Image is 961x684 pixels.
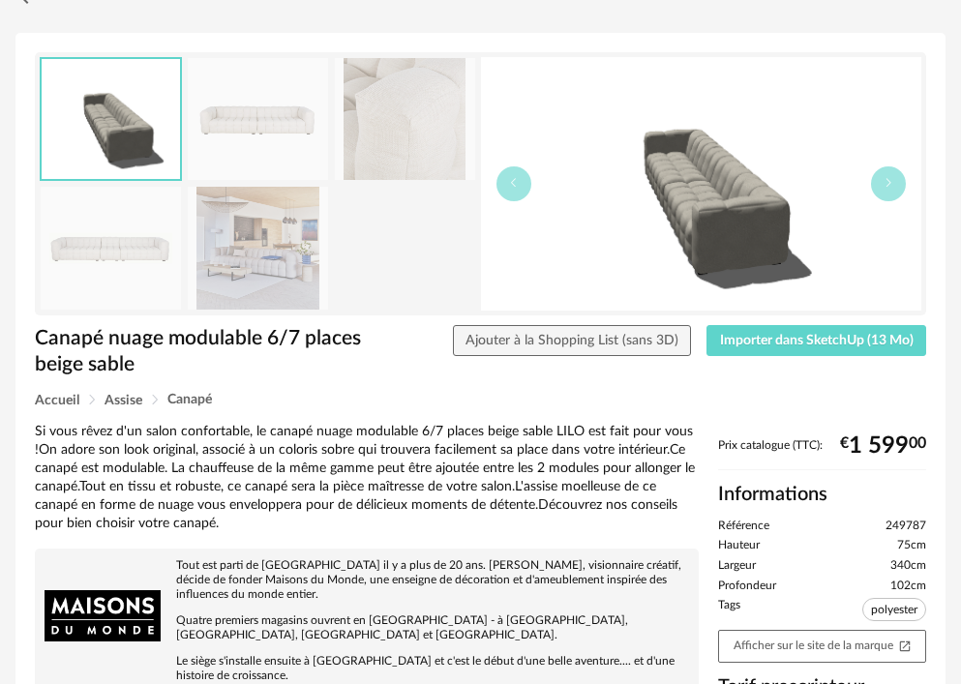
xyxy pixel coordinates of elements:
span: Canapé [167,393,212,406]
img: canape-nuage-modulable-6-7-places-beige-sable-1000-6-15-249787_1.jpg [188,58,328,181]
span: Importer dans SketchUp (13 Mo) [720,334,914,347]
div: Si vous rêvez d'un salon confortable, le canapé nuage modulable 6/7 places beige sable LILO est f... [35,423,699,532]
img: thumbnail.png [42,59,180,180]
div: € 00 [840,439,926,453]
span: polyester [862,598,926,621]
span: 75cm [897,538,926,553]
button: Importer dans SketchUp (13 Mo) [706,325,926,356]
img: canape-nuage-modulable-6-7-places-beige-sable-1000-6-15-249787_2.jpg [188,187,328,310]
p: Tout est parti de [GEOGRAPHIC_DATA] il y a plus de 20 ans. [PERSON_NAME], visionnaire créatif, dé... [45,558,689,602]
div: Prix catalogue (TTC): [718,438,926,470]
img: canape-nuage-modulable-6-7-places-beige-sable-1000-6-15-249787_5.jpg [335,58,475,181]
span: Hauteur [718,538,760,553]
p: Quatre premiers magasins ouvrent en [GEOGRAPHIC_DATA] - à [GEOGRAPHIC_DATA], [GEOGRAPHIC_DATA], [... [45,613,689,642]
span: 1 599 [849,439,909,453]
span: Tags [718,598,740,625]
span: Largeur [718,558,756,574]
p: Le siège s'installe ensuite à [GEOGRAPHIC_DATA] et c'est le début d'une belle aventure.... et d'u... [45,654,689,683]
img: brand logo [45,558,161,674]
span: 249787 [886,519,926,534]
span: Assise [105,394,142,407]
span: Accueil [35,394,79,407]
img: canape-nuage-modulable-6-7-places-beige-sable-1000-6-15-249787_7.jpg [41,187,181,310]
div: Breadcrumb [35,393,926,407]
h2: Informations [718,482,926,507]
h1: Canapé nuage modulable 6/7 places beige sable [35,325,395,378]
span: Ajouter à la Shopping List (sans 3D) [465,334,678,347]
span: 102cm [890,579,926,594]
img: thumbnail.png [481,57,922,311]
span: Open In New icon [898,639,912,651]
span: 340cm [890,558,926,574]
span: Référence [718,519,769,534]
a: Afficher sur le site de la marqueOpen In New icon [718,630,926,663]
button: Ajouter à la Shopping List (sans 3D) [453,325,692,356]
span: Profondeur [718,579,776,594]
